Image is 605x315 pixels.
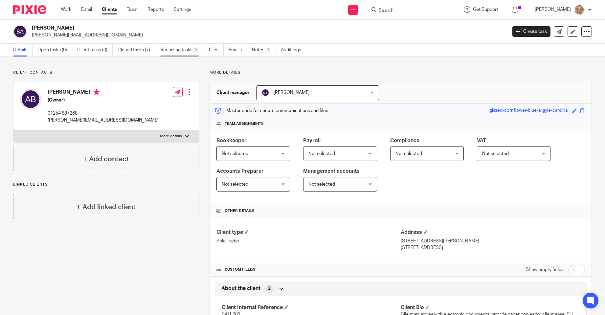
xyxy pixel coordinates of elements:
span: [PERSON_NAME] [274,90,310,95]
h4: Client Internal Reference [222,304,401,311]
span: Not selected [482,151,509,156]
p: Linked clients [13,182,199,187]
a: Reports [147,6,164,13]
span: Other details [225,208,255,214]
img: svg%3E [13,25,27,38]
p: [STREET_ADDRESS][PERSON_NAME] [401,238,585,244]
a: Emails [229,44,247,56]
h3: Client manager [216,89,250,96]
h4: Client Bio [401,304,580,311]
h4: Client type [216,229,401,236]
input: Search [378,8,437,14]
span: Management accounts [303,169,360,174]
p: Sole Trader [216,238,401,244]
span: About the client [221,285,260,292]
span: VAT [477,138,486,143]
span: 2 [268,285,271,292]
span: Accounts Preparer [216,169,264,174]
i: Primary [93,89,100,95]
div: glazed-cornflower-blue-argyle-cardinal [489,107,569,115]
p: Client contacts [13,70,199,75]
span: Not selected [308,151,335,156]
span: Not selected [308,182,335,187]
span: Not selected [395,151,422,156]
span: Not selected [222,151,248,156]
p: [PERSON_NAME][EMAIL_ADDRESS][DOMAIN_NAME] [48,117,159,124]
a: Closed tasks (7) [118,44,155,56]
h4: Address [401,229,585,236]
p: [STREET_ADDRESS] [401,244,585,251]
img: svg%3E [20,89,41,110]
a: Create task [512,26,550,37]
img: SJ.jpg [574,5,585,15]
a: Settings [174,6,191,13]
img: Pixie [13,5,46,14]
a: Work [61,6,71,13]
img: svg%3E [261,89,269,97]
span: Not selected [222,182,248,187]
a: Clients [102,6,117,13]
p: Master code for secure communications and files [215,107,328,114]
a: Recurring tasks (2) [160,44,204,56]
p: More details [210,70,592,75]
h4: + Add linked client [77,202,136,212]
h4: CUSTOM FIELDS [216,267,401,272]
span: Compliance [390,138,419,143]
span: Payroll [303,138,321,143]
a: Audit logs [281,44,306,56]
label: Show empty fields [526,266,564,273]
h4: + Add contact [83,154,129,164]
h5: (Owner) [48,97,159,103]
a: Email [81,6,92,13]
p: [PERSON_NAME][EMAIL_ADDRESS][DOMAIN_NAME] [32,32,503,38]
p: 01254 887268 [48,110,159,117]
p: More details [160,134,182,139]
span: Get Support [473,7,498,12]
a: Files [209,44,224,56]
span: Team assignments [225,121,264,126]
a: Open tasks (0) [37,44,72,56]
a: Notes (1) [252,44,276,56]
h2: [PERSON_NAME] [32,25,408,32]
h4: [PERSON_NAME] [48,89,159,97]
a: Details [13,44,33,56]
span: Bookkeeper [216,138,247,143]
p: [PERSON_NAME] [535,6,571,13]
a: Team [127,6,138,13]
a: Client tasks (0) [77,44,113,56]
